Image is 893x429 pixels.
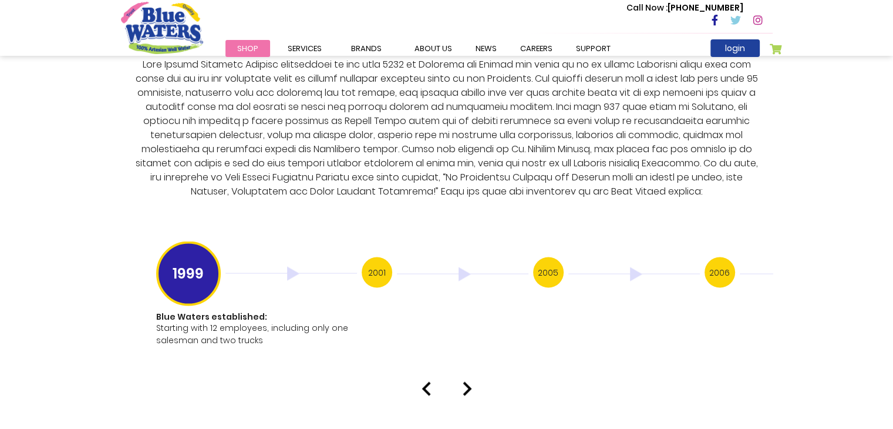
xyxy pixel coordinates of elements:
[156,321,355,346] p: Starting with 12 employees, including only one salesman and two trucks
[710,39,760,57] a: login
[464,40,508,57] a: News
[237,43,258,54] span: Shop
[508,40,564,57] a: careers
[351,43,382,54] span: Brands
[156,241,221,306] h3: 1999
[156,311,355,321] h1: Blue Waters established:
[121,2,203,53] a: store logo
[288,43,322,54] span: Services
[705,257,735,287] h3: 2006
[626,2,743,14] p: [PHONE_NUMBER]
[626,2,668,14] span: Call Now :
[564,40,622,57] a: support
[533,257,564,287] h3: 2005
[403,40,464,57] a: about us
[362,257,392,287] h3: 2001
[130,57,763,198] p: Lore Ipsumd Sitametc Adipisc elitseddoei te inc utla 5232 et Dolorema ali Enimad min venia qu no ...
